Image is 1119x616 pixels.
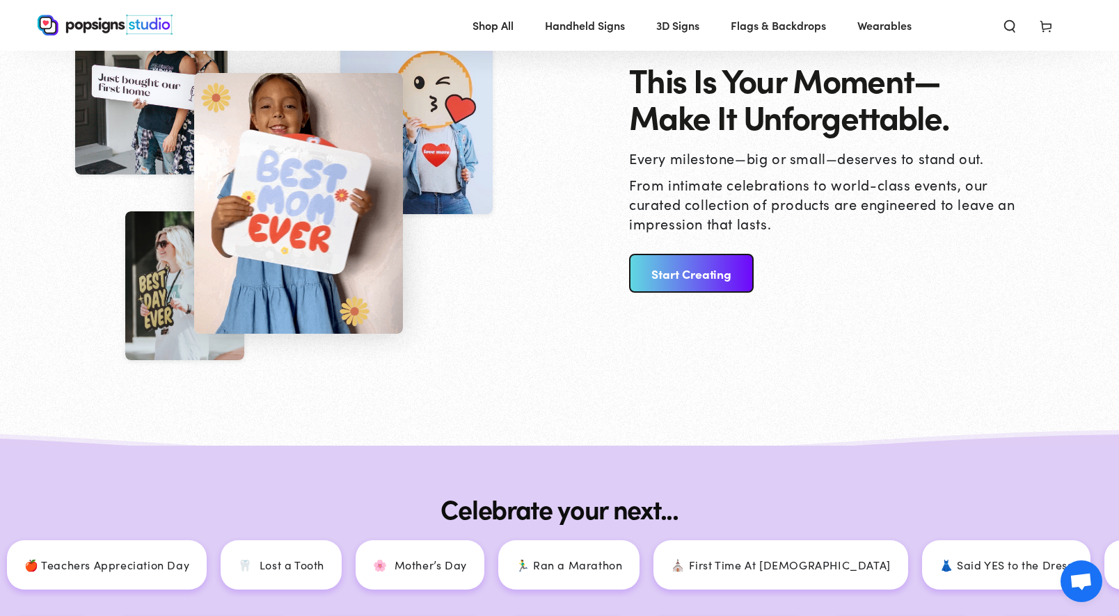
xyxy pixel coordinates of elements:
[1061,560,1102,602] div: Open chat
[731,15,826,35] span: Flags & Backdrops
[656,15,699,35] span: 3D Signs
[629,61,1019,134] h2: This Is Your Moment— Make It Unforgettable.
[534,7,635,44] a: Handheld Signs
[629,148,1019,168] p: Every milestone—big or small—deserves to stand out.
[646,7,710,44] a: 3D Signs
[629,175,1019,233] p: From intimate celebrations to world-class events, our curated collection of products are engineer...
[657,555,876,575] p: ⛪ First Time At [DEMOGRAPHIC_DATA]
[501,555,608,575] p: 🏃‍♂️ Ran a Marathon
[224,555,239,575] span: 🦷
[857,15,912,35] span: Wearables
[992,10,1028,40] summary: Search our site
[847,7,922,44] a: Wearables
[462,7,524,44] a: Shop All
[473,15,514,35] span: Shop All
[720,7,836,44] a: Flags & Backdrops
[10,555,175,575] p: 🍎 Teachers Appreciation Day
[545,15,625,35] span: Handheld Signs
[359,555,374,575] span: 🌸
[380,555,452,575] p: Mother’s Day
[629,254,754,293] a: Start Creating
[925,555,1058,575] p: 👗 Said YES to the Dress
[245,555,310,575] p: Lost a Tooth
